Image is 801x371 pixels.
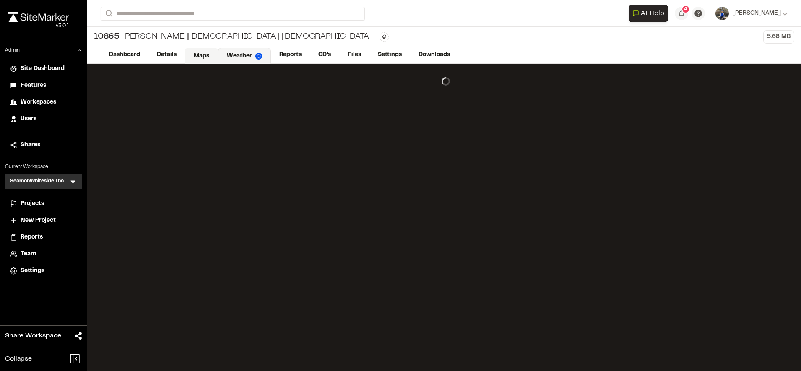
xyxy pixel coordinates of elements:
img: rebrand.png [8,12,69,22]
a: Details [148,47,185,63]
span: Users [21,114,36,124]
p: Admin [5,47,20,54]
a: New Project [10,216,77,225]
img: User [715,7,729,20]
a: Files [339,47,369,63]
button: [PERSON_NAME] [715,7,788,20]
span: Site Dashboard [21,64,65,73]
span: New Project [21,216,56,225]
a: Reports [271,47,310,63]
a: Downloads [410,47,458,63]
a: Users [10,114,77,124]
span: 10865 [94,31,120,43]
span: Settings [21,266,44,275]
button: 4 [675,7,688,20]
span: Collapse [5,354,32,364]
div: [PERSON_NAME][DEMOGRAPHIC_DATA] [DEMOGRAPHIC_DATA] [94,31,373,43]
a: Shares [10,140,77,150]
a: Team [10,249,77,259]
p: Current Workspace [5,163,82,171]
span: AI Help [641,8,664,18]
a: Reports [10,233,77,242]
button: Open AI Assistant [629,5,668,22]
div: 5.68 MB [763,30,794,44]
span: Reports [21,233,43,242]
a: Settings [10,266,77,275]
a: Dashboard [101,47,148,63]
div: Open AI Assistant [629,5,671,22]
a: Maps [185,48,218,64]
a: Site Dashboard [10,64,77,73]
span: Workspaces [21,98,56,107]
span: Projects [21,199,44,208]
button: Edit Tags [380,32,389,42]
a: CD's [310,47,339,63]
a: Settings [369,47,410,63]
span: Shares [21,140,40,150]
h3: SeamonWhiteside Inc. [10,177,65,186]
a: Weather [218,48,271,64]
a: Features [10,81,77,90]
a: Workspaces [10,98,77,107]
span: Features [21,81,46,90]
span: 4 [684,5,687,13]
span: Team [21,249,36,259]
div: Oh geez...please don't... [8,22,69,30]
span: [PERSON_NAME] [732,9,781,18]
button: Search [101,7,116,21]
img: precipai.png [255,53,262,60]
a: Projects [10,199,77,208]
span: Share Workspace [5,331,61,341]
